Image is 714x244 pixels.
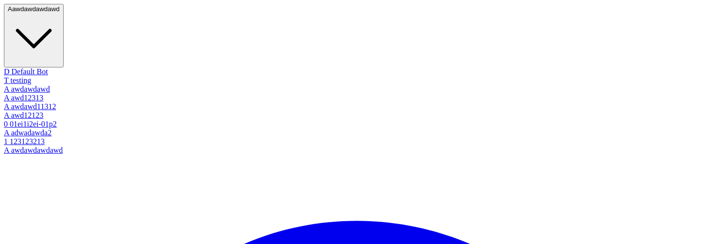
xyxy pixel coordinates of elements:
span: A [4,94,9,102]
div: adwadawda2 [4,129,710,137]
span: A [4,129,9,137]
span: A [4,85,9,93]
div: awdawd11312 [4,102,710,111]
span: 1 [4,137,8,146]
span: D [4,67,10,76]
span: 0 [4,120,8,128]
div: testing [4,76,710,85]
span: T [4,76,8,84]
div: awdawdawdawd [4,146,710,155]
span: A [4,146,9,154]
span: A [4,102,9,111]
div: awdawdawd [4,85,710,94]
span: awdawdawdawd [12,5,60,13]
div: awd12123 [4,111,710,120]
div: 01ei1i2ei-01p2 [4,120,710,129]
span: A [8,5,12,13]
span: A [4,111,9,119]
div: awd12313 [4,94,710,102]
div: 123123213 [4,137,710,146]
button: Aawdawdawdawd [4,4,64,67]
div: Default Bot [4,67,710,76]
